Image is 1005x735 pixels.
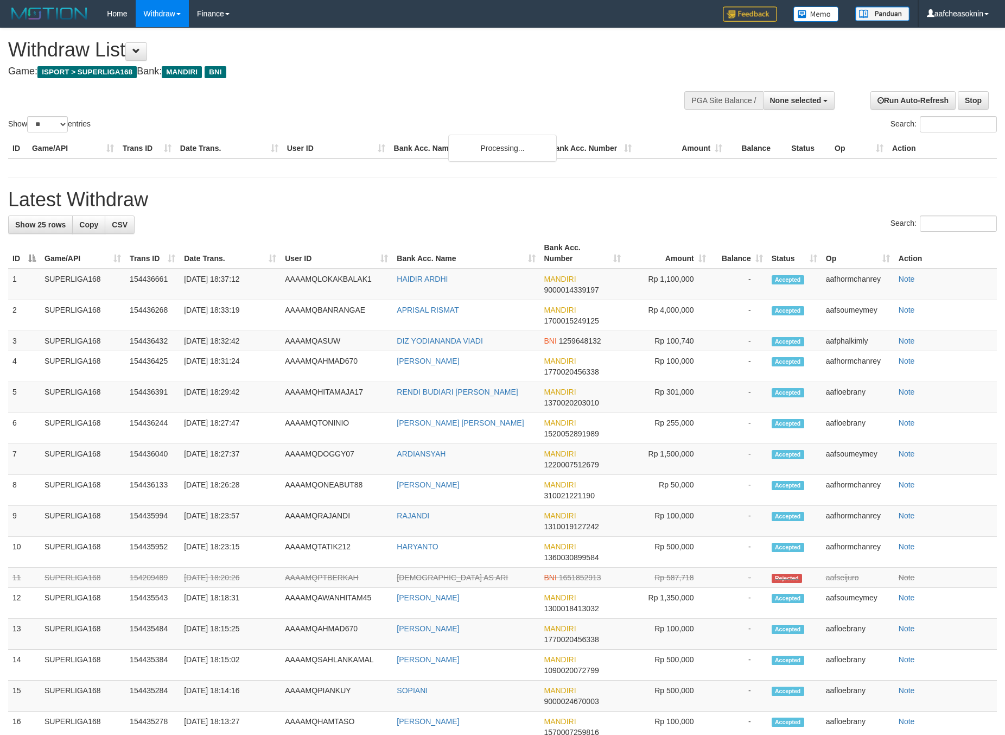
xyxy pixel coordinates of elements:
[281,331,392,351] td: AAAAMQASUW
[125,568,180,588] td: 154209489
[899,388,915,396] a: Note
[180,413,281,444] td: [DATE] 18:27:47
[625,331,710,351] td: Rp 100,740
[40,382,125,413] td: SUPERLIGA168
[8,189,997,211] h1: Latest Withdraw
[763,91,835,110] button: None selected
[397,357,459,365] a: [PERSON_NAME]
[625,351,710,382] td: Rp 100,000
[625,588,710,619] td: Rp 1,350,000
[281,351,392,382] td: AAAAMQAHMAD670
[8,116,91,132] label: Show entries
[397,655,459,664] a: [PERSON_NAME]
[8,588,40,619] td: 12
[899,480,915,489] a: Note
[180,588,281,619] td: [DATE] 18:18:31
[205,66,226,78] span: BNI
[125,588,180,619] td: 154435543
[281,681,392,712] td: AAAAMQPIANKUY
[625,382,710,413] td: Rp 301,000
[772,594,804,603] span: Accepted
[684,91,762,110] div: PGA Site Balance /
[710,444,767,475] td: -
[822,588,894,619] td: aafsoumeymey
[625,269,710,300] td: Rp 1,100,000
[8,382,40,413] td: 5
[920,116,997,132] input: Search:
[899,449,915,458] a: Note
[281,238,392,269] th: User ID: activate to sort column ascending
[625,568,710,588] td: Rp 587,718
[8,413,40,444] td: 6
[448,135,557,162] div: Processing...
[793,7,839,22] img: Button%20Memo.svg
[710,537,767,568] td: -
[625,475,710,506] td: Rp 50,000
[544,604,599,613] span: Copy 1300018413032 to clipboard
[281,619,392,650] td: AAAAMQAHMAD670
[281,269,392,300] td: AAAAMQLOKAKBALAK1
[890,216,997,232] label: Search:
[180,506,281,537] td: [DATE] 18:23:57
[105,216,135,234] a: CSV
[8,5,91,22] img: MOTION_logo.png
[899,655,915,664] a: Note
[125,269,180,300] td: 154436661
[772,481,804,490] span: Accepted
[180,351,281,382] td: [DATE] 18:31:24
[920,216,997,232] input: Search:
[822,537,894,568] td: aafhormchanrey
[8,66,659,77] h4: Game: Bank:
[544,697,599,706] span: Copy 9000024670003 to clipboard
[772,625,804,634] span: Accepted
[822,300,894,331] td: aafsoumeymey
[625,238,710,269] th: Amount: activate to sort column ascending
[772,419,804,428] span: Accepted
[281,537,392,568] td: AAAAMQTATIK212
[40,588,125,619] td: SUPERLIGA168
[397,717,459,726] a: [PERSON_NAME]
[118,138,176,159] th: Trans ID
[544,655,576,664] span: MANDIRI
[710,300,767,331] td: -
[8,568,40,588] td: 11
[822,331,894,351] td: aafphalkimly
[8,216,73,234] a: Show 25 rows
[544,573,557,582] span: BNI
[772,718,804,727] span: Accepted
[636,138,727,159] th: Amount
[544,491,595,500] span: Copy 310021221190 to clipboard
[544,429,599,438] span: Copy 1520052891989 to clipboard
[125,331,180,351] td: 154436432
[544,316,599,325] span: Copy 1700015249125 to clipboard
[544,511,576,520] span: MANDIRI
[8,681,40,712] td: 15
[8,238,40,269] th: ID: activate to sort column descending
[180,269,281,300] td: [DATE] 18:37:12
[899,686,915,695] a: Note
[772,388,804,397] span: Accepted
[822,650,894,681] td: aafloebrany
[710,506,767,537] td: -
[27,116,68,132] select: Showentries
[787,138,830,159] th: Status
[772,306,804,315] span: Accepted
[397,337,482,345] a: DIZ YODIANANDA VIADI
[544,337,557,345] span: BNI
[40,269,125,300] td: SUPERLIGA168
[281,382,392,413] td: AAAAMQHITAMAJA17
[397,419,524,427] a: [PERSON_NAME] [PERSON_NAME]
[888,138,997,159] th: Action
[625,537,710,568] td: Rp 500,000
[822,619,894,650] td: aafloebrany
[397,275,448,283] a: HAIDIR ARDHI
[125,382,180,413] td: 154436391
[125,238,180,269] th: Trans ID: activate to sort column ascending
[28,138,118,159] th: Game/API
[767,238,822,269] th: Status: activate to sort column ascending
[710,413,767,444] td: -
[392,238,539,269] th: Bank Acc. Name: activate to sort column ascending
[125,300,180,331] td: 154436268
[625,506,710,537] td: Rp 100,000
[180,650,281,681] td: [DATE] 18:15:02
